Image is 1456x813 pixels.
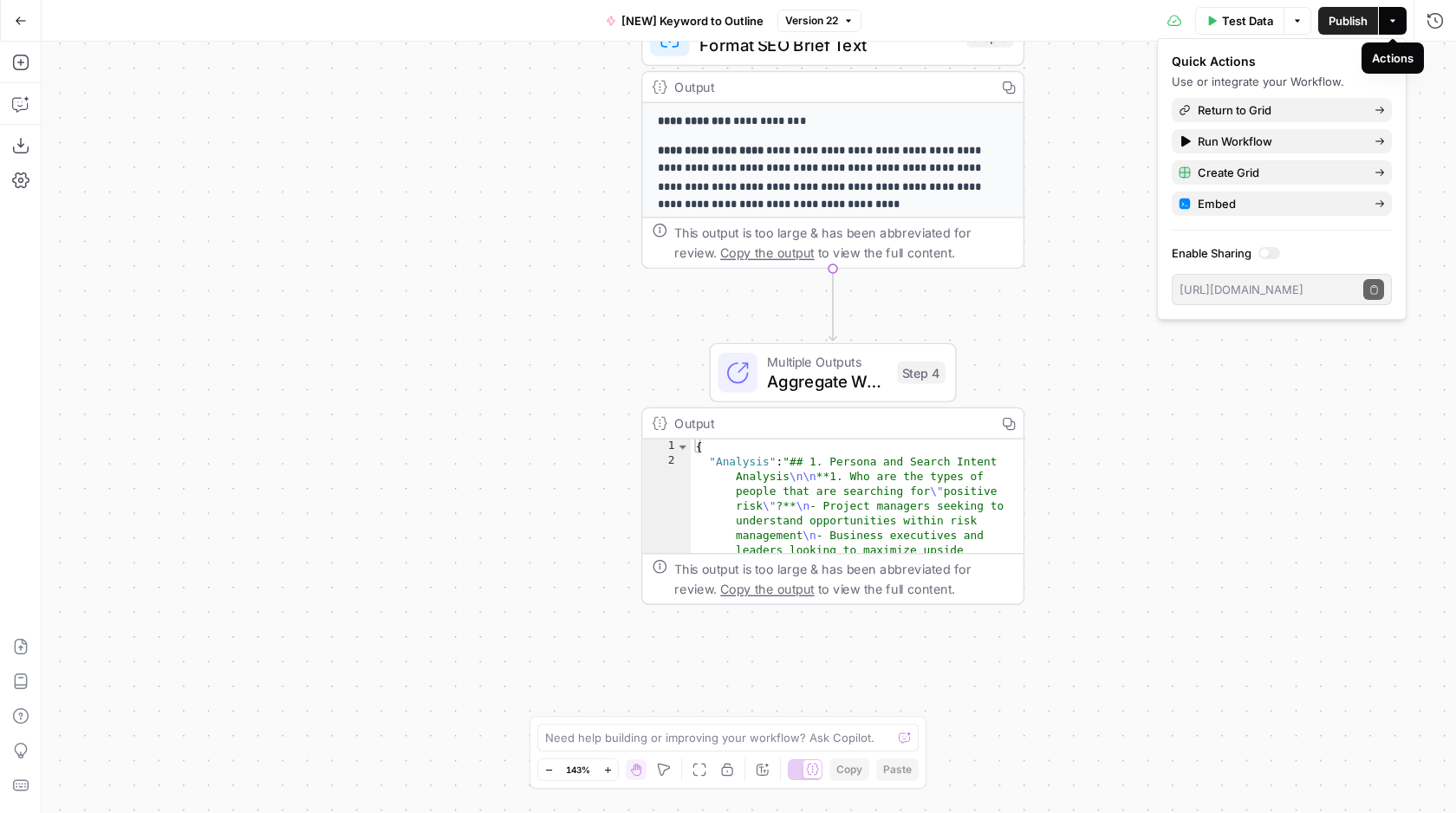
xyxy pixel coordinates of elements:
span: Test Data [1222,12,1273,29]
span: Format SEO Brief Text [699,33,957,58]
span: 143% [566,763,590,777]
span: Embed [1198,195,1361,212]
div: Output [674,77,985,97]
button: Test Data [1195,7,1284,35]
div: Actions [1372,49,1414,67]
button: [NEW] Keyword to Outline [595,7,774,35]
span: Toggle code folding, rows 1 through 3 [676,439,690,454]
div: Multiple OutputsAggregate Workflow OutputsStep 4Output{ "Analysis":"## 1. Persona and Search Inte... [641,343,1024,605]
button: Version 22 [777,10,861,32]
span: Copy the output [720,582,814,596]
button: Copy [829,758,869,781]
span: Return to Grid [1198,101,1361,119]
span: Run Workflow [1198,133,1361,150]
span: Use or integrate your Workflow. [1172,75,1344,88]
div: 1 [642,439,691,454]
span: Aggregate Workflow Outputs [767,369,887,394]
span: [NEW] Keyword to Outline [621,12,764,29]
div: Step 3 [966,25,1013,48]
button: Publish [1318,7,1378,35]
button: Paste [876,758,919,781]
span: Publish [1329,12,1368,29]
div: Output [674,413,985,433]
div: Step 4 [897,361,946,384]
span: Multiple Outputs [767,352,887,372]
div: Quick Actions [1172,53,1392,70]
span: Copy [836,762,862,777]
label: Enable Sharing [1172,244,1392,262]
span: Copy the output [720,245,814,260]
span: Version 22 [785,13,838,29]
span: Create Grid [1198,164,1361,181]
g: Edge from step_3 to step_4 [829,269,837,341]
div: This output is too large & has been abbreviated for review. to view the full content. [674,559,1013,599]
div: This output is too large & has been abbreviated for review. to view the full content. [674,223,1013,263]
span: Paste [883,762,912,777]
